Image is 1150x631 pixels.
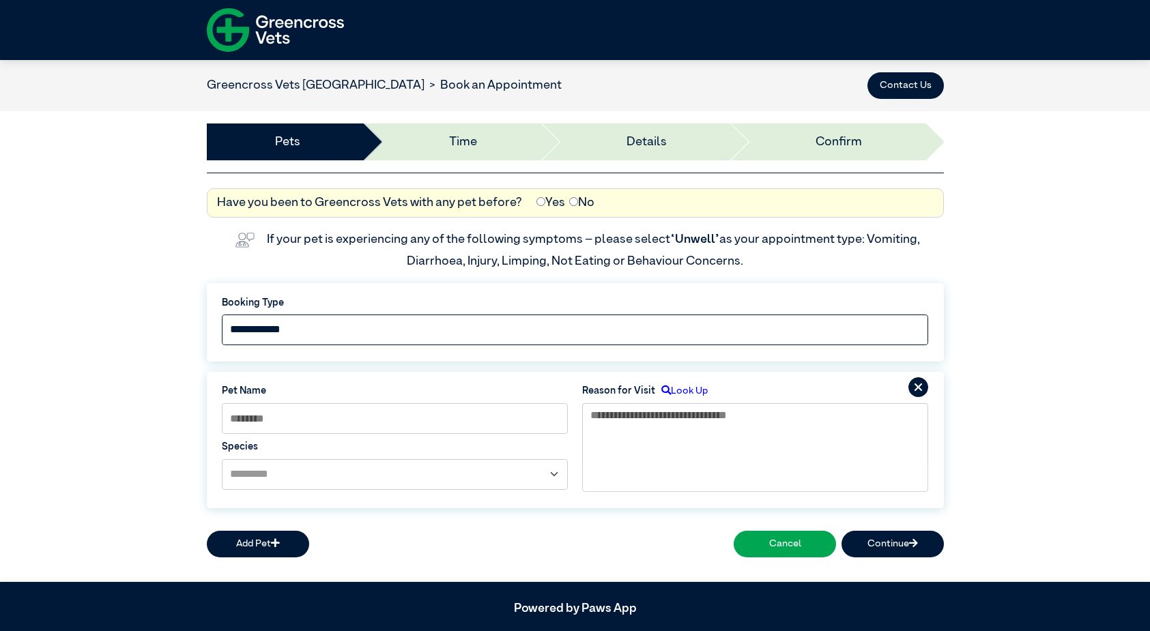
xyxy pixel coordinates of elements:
[536,197,545,206] input: Yes
[536,194,565,212] label: Yes
[267,233,922,267] label: If your pet is experiencing any of the following symptoms – please select as your appointment typ...
[207,3,345,57] img: f-logo
[207,79,425,91] a: Greencross Vets [GEOGRAPHIC_DATA]
[275,133,300,151] a: Pets
[734,531,836,558] button: Cancel
[230,228,259,252] img: vet
[867,72,944,100] button: Contact Us
[207,531,309,558] button: Add Pet
[569,197,578,206] input: No
[222,384,568,399] label: Pet Name
[655,384,708,399] label: Look Up
[207,76,562,95] nav: breadcrumb
[207,602,944,617] h5: Powered by Paws App
[670,233,719,246] span: “Unwell”
[842,531,944,558] button: Continue
[222,296,928,311] label: Booking Type
[217,194,522,212] label: Have you been to Greencross Vets with any pet before?
[222,440,568,455] label: Species
[582,384,655,399] label: Reason for Visit
[569,194,594,212] label: No
[425,76,562,95] li: Book an Appointment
